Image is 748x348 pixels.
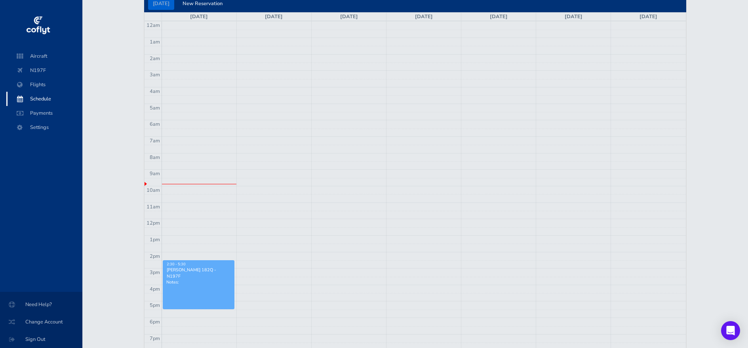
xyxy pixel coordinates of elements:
a: [DATE] [490,13,508,20]
a: [DATE] [265,13,283,20]
span: 4am [150,88,160,95]
span: 3am [150,71,160,78]
span: 7pm [150,335,160,342]
span: Settings [14,120,74,134]
span: 9am [150,170,160,177]
span: N197F [14,63,74,78]
div: Open Intercom Messenger [721,321,740,340]
span: 2:30 - 5:30 [167,262,186,267]
a: [DATE] [415,13,433,20]
a: [DATE] [640,13,657,20]
span: 4pm [150,286,160,293]
span: 5am [150,104,160,112]
img: coflyt logo [25,14,51,38]
span: 12pm [147,219,160,227]
span: 1am [150,38,160,45]
span: 2pm [150,253,160,260]
span: 10am [147,187,160,194]
span: Flights [14,78,74,92]
span: Payments [14,106,74,120]
span: 12am [147,22,160,29]
span: Schedule [14,92,74,106]
span: Aircraft [14,49,74,63]
span: 3pm [150,269,160,276]
p: Notes: [166,279,231,285]
span: Change Account [10,315,73,329]
span: 2am [150,55,160,62]
a: [DATE] [190,13,208,20]
span: 6am [150,121,160,128]
span: Sign Out [10,332,73,346]
span: 11am [147,203,160,210]
span: 6pm [150,318,160,325]
span: 7am [150,137,160,144]
span: Need Help? [10,297,73,312]
a: [DATE] [565,13,582,20]
span: 1pm [150,236,160,243]
span: 8am [150,154,160,161]
div: [PERSON_NAME] 182Q - N197F [166,267,231,279]
span: 5pm [150,302,160,309]
a: [DATE] [340,13,358,20]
